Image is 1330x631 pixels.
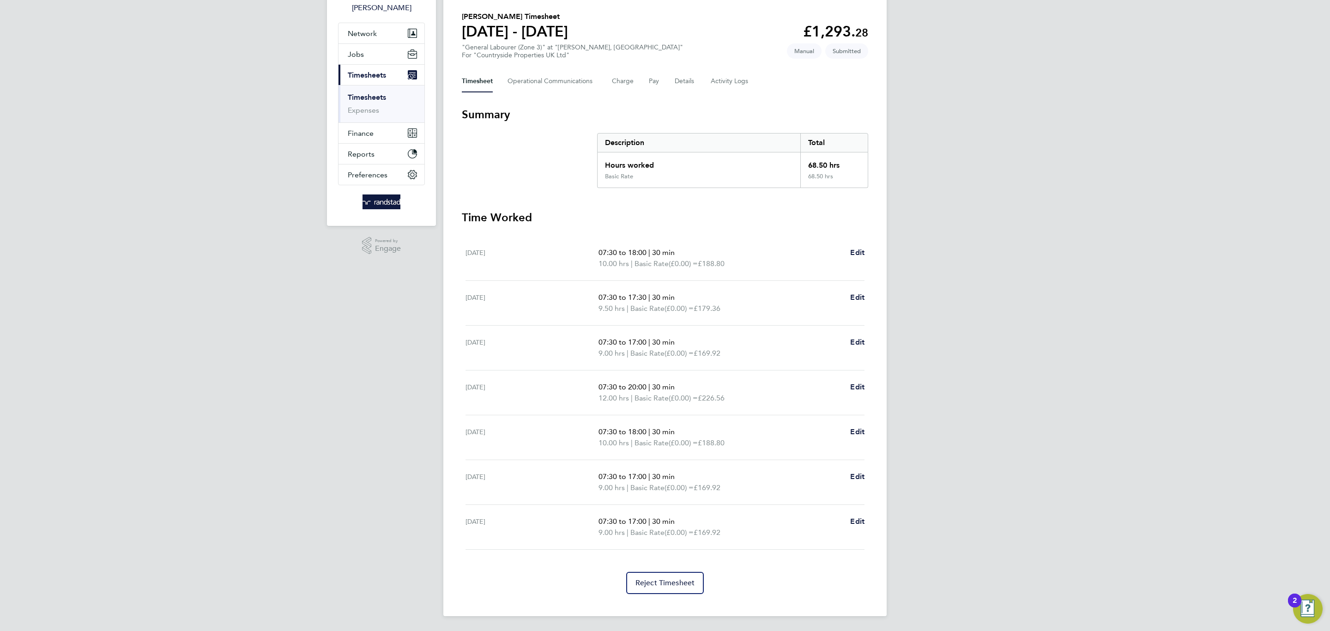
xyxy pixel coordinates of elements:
[850,292,864,303] a: Edit
[339,85,424,122] div: Timesheets
[850,248,864,257] span: Edit
[598,438,629,447] span: 10.00 hrs
[652,293,675,302] span: 30 min
[462,107,868,122] h3: Summary
[626,572,704,594] button: Reject Timesheet
[652,248,675,257] span: 30 min
[348,129,374,138] span: Finance
[462,210,868,225] h3: Time Worked
[652,472,675,481] span: 30 min
[612,70,634,92] button: Charge
[850,338,864,346] span: Edit
[850,516,864,527] a: Edit
[665,304,694,313] span: (£0.00) =
[675,70,696,92] button: Details
[850,471,864,482] a: Edit
[465,382,598,404] div: [DATE]
[465,516,598,538] div: [DATE]
[855,26,868,39] span: 28
[649,70,660,92] button: Pay
[462,22,568,41] h1: [DATE] - [DATE]
[462,70,493,92] button: Timesheet
[648,427,650,436] span: |
[652,338,675,346] span: 30 min
[635,393,669,404] span: Basic Rate
[465,337,598,359] div: [DATE]
[1293,601,1297,613] div: 2
[711,70,750,92] button: Activity Logs
[850,382,864,393] a: Edit
[627,528,629,537] span: |
[598,293,647,302] span: 07:30 to 17:30
[598,427,647,436] span: 07:30 to 18:00
[665,528,694,537] span: (£0.00) =
[627,349,629,358] span: |
[339,144,424,164] button: Reports
[598,259,629,268] span: 10.00 hrs
[850,337,864,348] a: Edit
[850,427,864,436] span: Edit
[598,483,625,492] span: 9.00 hrs
[339,123,424,143] button: Finance
[698,259,725,268] span: £188.80
[635,437,669,449] span: Basic Rate
[339,164,424,185] button: Preferences
[648,517,650,526] span: |
[348,93,386,102] a: Timesheets
[597,133,868,188] div: Summary
[648,293,650,302] span: |
[630,482,665,493] span: Basic Rate
[648,338,650,346] span: |
[850,426,864,437] a: Edit
[850,247,864,258] a: Edit
[850,472,864,481] span: Edit
[362,237,401,255] a: Powered byEngage
[803,23,868,40] app-decimal: £1,293.
[462,107,868,594] section: Timesheet
[698,438,725,447] span: £188.80
[462,43,683,59] div: "General Labourer (Zone 3)" at "[PERSON_NAME], [GEOGRAPHIC_DATA]"
[508,70,597,92] button: Operational Communications
[652,517,675,526] span: 30 min
[598,517,647,526] span: 07:30 to 17:00
[665,483,694,492] span: (£0.00) =
[800,173,868,188] div: 68.50 hrs
[348,71,386,79] span: Timesheets
[630,527,665,538] span: Basic Rate
[850,293,864,302] span: Edit
[465,426,598,449] div: [DATE]
[800,133,868,152] div: Total
[631,259,633,268] span: |
[665,349,694,358] span: (£0.00) =
[598,394,629,402] span: 12.00 hrs
[375,245,401,253] span: Engage
[363,194,401,209] img: randstad-logo-retina.png
[648,248,650,257] span: |
[598,472,647,481] span: 07:30 to 17:00
[598,248,647,257] span: 07:30 to 18:00
[669,259,698,268] span: (£0.00) =
[348,150,375,158] span: Reports
[348,50,364,59] span: Jobs
[652,382,675,391] span: 30 min
[648,472,650,481] span: |
[465,471,598,493] div: [DATE]
[465,247,598,269] div: [DATE]
[348,106,379,115] a: Expenses
[694,528,720,537] span: £169.92
[648,382,650,391] span: |
[787,43,822,59] span: This timesheet was manually created.
[850,382,864,391] span: Edit
[635,578,695,588] span: Reject Timesheet
[462,51,683,59] div: For "Countryside Properties UK Ltd"
[598,304,625,313] span: 9.50 hrs
[598,528,625,537] span: 9.00 hrs
[630,348,665,359] span: Basic Rate
[1293,594,1323,624] button: Open Resource Center, 2 new notifications
[631,394,633,402] span: |
[694,304,720,313] span: £179.36
[338,2,425,13] span: Charlotte Lockeridge
[850,517,864,526] span: Edit
[698,394,725,402] span: £226.56
[605,173,633,180] div: Basic Rate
